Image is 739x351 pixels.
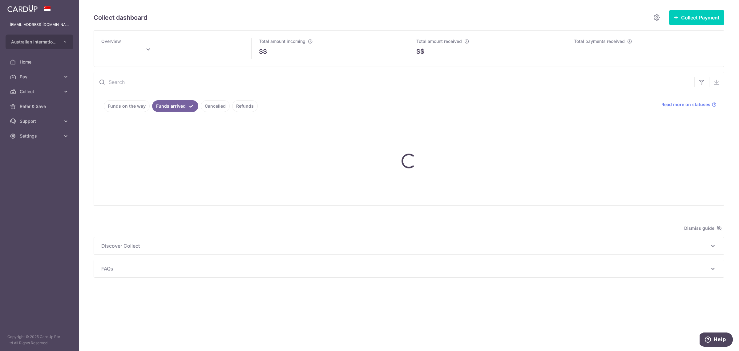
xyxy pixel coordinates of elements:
[20,59,60,65] span: Home
[661,101,717,108] a: Read more on statuses
[20,103,60,109] span: Refer & Save
[20,118,60,124] span: Support
[700,332,733,348] iframe: Opens a widget where you can find more information
[20,89,60,95] span: Collect
[259,47,267,56] span: S$
[669,10,724,25] button: Collect Payment
[7,5,38,12] img: CardUp
[101,39,121,44] span: Overview
[104,100,150,112] a: Funds on the way
[661,101,710,108] span: Read more on statuses
[14,4,26,10] span: Help
[101,242,709,250] span: Discover Collect
[101,265,709,272] span: FAQs
[416,47,424,56] span: S$
[574,39,625,44] span: Total payments received
[152,100,198,112] a: Funds arrived
[6,35,73,49] button: Australian International School Pte Ltd
[101,242,717,250] p: Discover Collect
[232,100,258,112] a: Refunds
[259,39,305,44] span: Total amount incoming
[94,13,147,23] h5: Collect dashboard
[10,22,69,28] p: [EMAIL_ADDRESS][DOMAIN_NAME]
[94,72,694,92] input: Search
[11,39,57,45] span: Australian International School Pte Ltd
[684,225,722,232] span: Dismiss guide
[101,265,717,272] p: FAQs
[416,39,462,44] span: Total amount received
[20,133,60,139] span: Settings
[20,74,60,80] span: Pay
[201,100,230,112] a: Cancelled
